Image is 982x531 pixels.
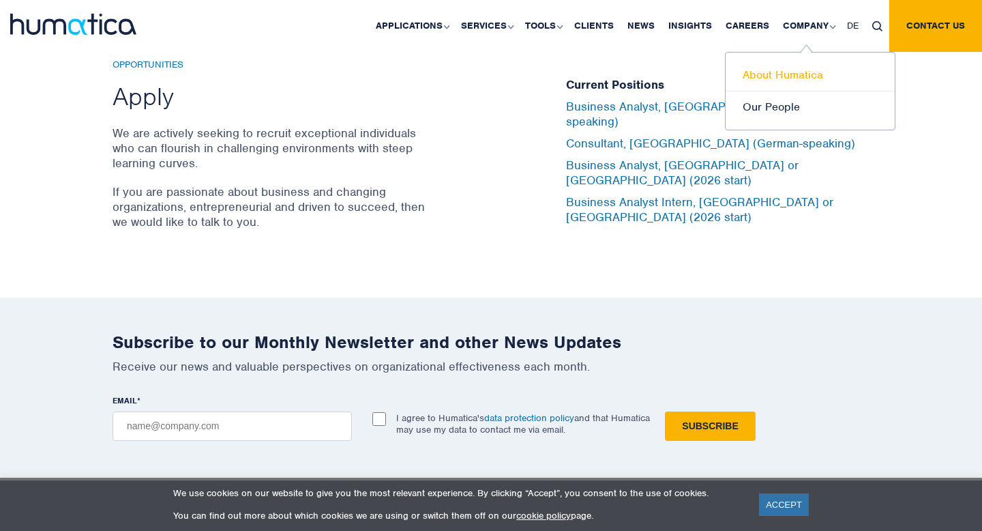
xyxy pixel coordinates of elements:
a: Our People [726,91,895,123]
h6: Opportunities [113,59,430,71]
h2: Apply [113,81,430,112]
p: I agree to Humatica's and that Humatica may use my data to contact me via email. [396,412,650,435]
a: About Humatica [726,59,895,91]
a: cookie policy [516,510,571,521]
a: Consultant, [GEOGRAPHIC_DATA] (German-speaking) [566,136,855,151]
h2: Subscribe to our Monthly Newsletter and other News Updates [113,332,869,353]
p: We are actively seeking to recruit exceptional individuals who can flourish in challenging enviro... [113,126,430,171]
p: If you are passionate about business and changing organizations, entrepreneurial and driven to su... [113,184,430,229]
span: DE [847,20,859,31]
a: data protection policy [484,412,574,424]
input: I agree to Humatica'sdata protection policyand that Humatica may use my data to contact me via em... [372,412,386,426]
img: search_icon [872,21,882,31]
a: ACCEPT [759,493,809,516]
a: Business Analyst, [GEOGRAPHIC_DATA] (German-speaking) [566,99,837,129]
a: Business Analyst, [GEOGRAPHIC_DATA] or [GEOGRAPHIC_DATA] (2026 start) [566,158,799,188]
input: Subscribe [665,412,755,441]
a: Business Analyst Intern, [GEOGRAPHIC_DATA] or [GEOGRAPHIC_DATA] (2026 start) [566,195,833,225]
span: EMAIL [113,395,137,406]
p: We use cookies on our website to give you the most relevant experience. By clicking “Accept”, you... [173,487,742,499]
input: name@company.com [113,412,352,441]
p: Receive our news and valuable perspectives on organizational effectiveness each month. [113,359,869,374]
p: You can find out more about which cookies we are using or switch them off on our page. [173,510,742,521]
h5: Current Positions [566,78,869,93]
img: logo [10,14,136,35]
